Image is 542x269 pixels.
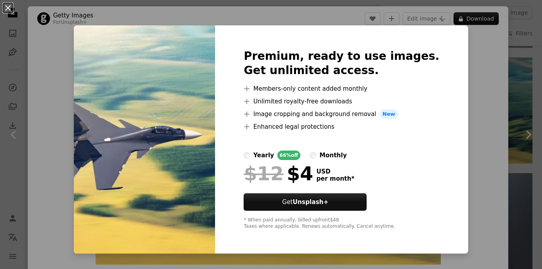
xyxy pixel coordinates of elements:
[244,122,439,132] li: Enhanced legal protections
[379,109,398,119] span: New
[293,198,329,206] strong: Unsplash+
[316,168,354,175] span: USD
[244,109,439,119] li: Image cropping and background removal
[244,163,313,184] div: $4
[244,217,439,230] div: * When paid annually, billed upfront $48 Taxes where applicable. Renews automatically. Cancel any...
[244,84,439,93] li: Members-only content added monthly
[319,151,347,160] div: monthly
[316,175,354,182] span: per month *
[244,163,283,184] span: $12
[244,97,439,106] li: Unlimited royalty-free downloads
[74,25,215,254] img: premium_photo-1661962873161-810c049337f8
[310,152,316,158] input: monthly
[244,193,367,211] button: GetUnsplash+
[253,151,274,160] div: yearly
[244,152,250,158] input: yearly66%off
[277,151,301,160] div: 66% off
[244,49,439,78] h2: Premium, ready to use images. Get unlimited access.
